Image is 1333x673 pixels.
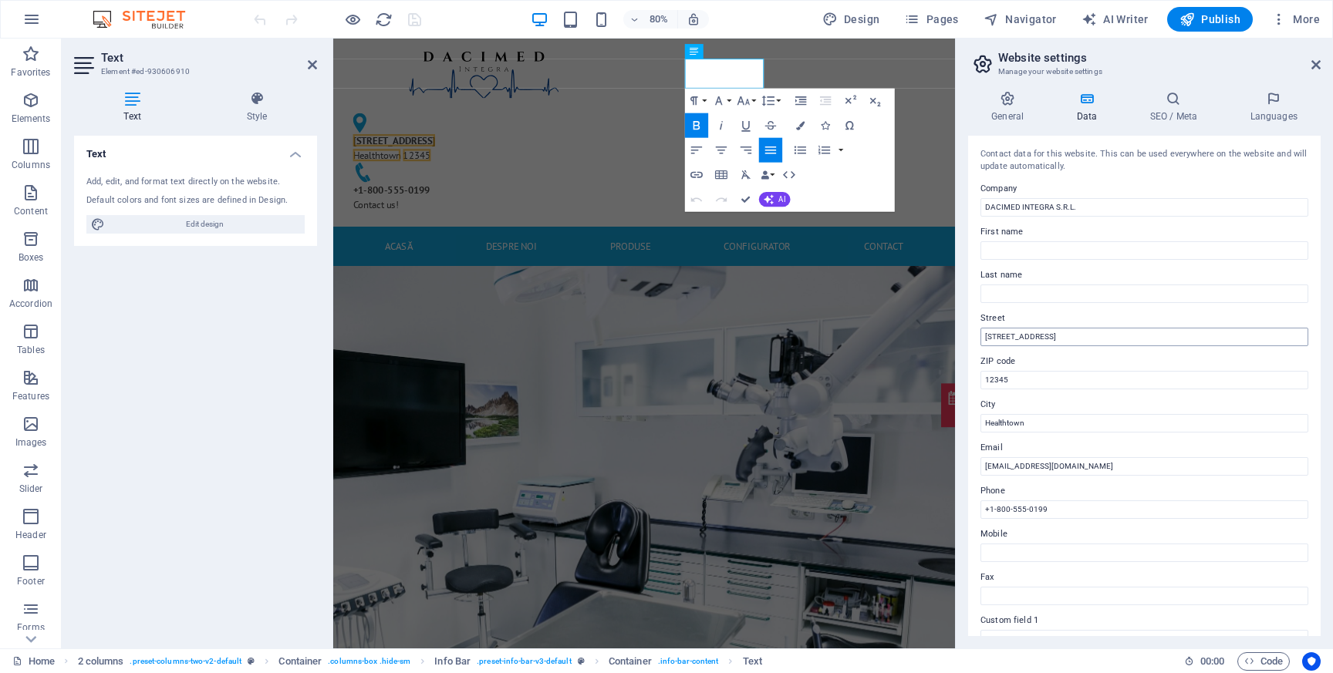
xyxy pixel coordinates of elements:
[788,137,812,162] button: Unordered List
[759,192,791,207] button: AI
[778,196,785,204] span: AI
[812,137,835,162] button: Ordered List
[15,436,47,449] p: Images
[197,91,317,123] h4: Style
[710,88,733,113] button: Font Family
[78,652,124,671] span: Click to select. Double-click to edit
[86,194,305,207] div: Default colors and font sizes are defined in Design.
[14,205,48,217] p: Content
[78,652,762,671] nav: breadcrumb
[1244,652,1283,671] span: Code
[769,440,857,476] a: Appointment
[816,7,886,32] button: Design
[12,159,50,171] p: Columns
[980,525,1308,543] label: Mobile
[980,309,1308,328] label: Street
[838,113,861,137] button: Special Characters
[1271,12,1320,27] span: More
[1200,652,1224,671] span: 00 00
[710,187,733,211] button: Redo (⌘⇧Z)
[1075,7,1155,32] button: AI Writer
[980,148,1308,173] div: Contact data for this website. This can be used everywhere on the website and will update automat...
[1211,655,1213,667] span: :
[1082,12,1149,27] span: AI Writer
[813,113,836,137] button: Icons
[25,138,84,153] span: Healthtown
[12,390,49,402] p: Features
[968,91,1053,123] h4: General
[1167,7,1253,32] button: Publish
[375,11,393,29] i: Reload page
[734,137,758,162] button: Align Right
[863,88,886,113] button: Subscript
[734,162,758,187] button: Clear Formatting
[685,88,708,113] button: Paragraph Format
[980,482,1308,500] label: Phone
[1227,91,1321,123] h4: Languages
[778,162,801,187] button: HTML
[25,119,127,135] span: [STREET_ADDRESS]
[86,176,305,189] div: Add, edit, and format text directly on the website.
[11,66,50,79] p: Favorites
[710,162,733,187] button: Insert Table
[101,65,286,79] h3: Element #ed-930606910
[904,12,958,27] span: Pages
[343,10,362,29] button: Click here to leave preview mode and continue editing
[623,10,678,29] button: 80%
[17,621,45,634] p: Forms
[87,138,122,153] span: 12345
[980,223,1308,241] label: First name
[685,113,708,137] button: Bold (⌘B)
[374,10,393,29] button: reload
[980,395,1308,414] label: City
[434,652,471,671] span: Click to select. Double-click to edit
[74,136,317,163] h4: Text
[101,51,317,65] h2: Text
[1265,7,1326,32] button: More
[86,215,305,234] button: Edit design
[788,113,812,137] button: Colors
[110,215,300,234] span: Edit design
[646,10,671,29] h6: 80%
[816,7,886,32] div: Design (Ctrl+Alt+Y)
[328,652,410,671] span: . columns-box .hide-sm
[980,352,1308,371] label: ZIP code
[898,7,964,32] button: Pages
[19,483,43,495] p: Slider
[734,113,758,137] button: Underline (⌘U)
[685,162,708,187] button: Insert Link
[687,12,700,26] i: On resize automatically adjust zoom level to fit chosen device.
[814,88,837,113] button: Decrease Indent
[19,251,44,264] p: Boxes
[710,113,733,137] button: Italic (⌘I)
[278,652,322,671] span: Click to select. Double-click to edit
[12,113,51,125] p: Elements
[1184,652,1225,671] h6: Session time
[998,51,1321,65] h2: Website settings
[980,439,1308,457] label: Email
[977,7,1063,32] button: Navigator
[759,137,782,162] button: Align Justify
[477,652,572,671] span: . preset-info-bar-v3-default
[1237,652,1290,671] button: Code
[248,657,255,665] i: This element is a customizable preset
[980,180,1308,198] label: Company
[74,91,197,123] h4: Text
[789,88,812,113] button: Increase Indent
[836,137,846,162] button: Ordered List
[1179,12,1240,27] span: Publish
[734,187,758,211] button: Confirm (⌘+⏎)
[759,162,776,187] button: Data Bindings
[710,137,733,162] button: Align Center
[1053,91,1126,123] h4: Data
[759,113,782,137] button: Strikethrough
[578,657,585,665] i: This element is a customizable preset
[980,568,1308,587] label: Fax
[822,12,880,27] span: Design
[685,187,708,211] button: Undo (⌘Z)
[998,65,1290,79] h3: Manage your website settings
[17,575,45,587] p: Footer
[980,611,1308,630] label: Custom field 1
[9,298,52,310] p: Accordion
[685,137,708,162] button: Align Left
